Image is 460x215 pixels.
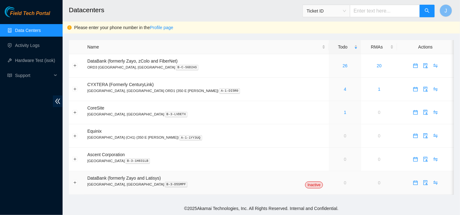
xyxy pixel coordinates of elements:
[73,157,78,162] button: Expand row
[378,157,381,162] a: 0
[431,157,440,162] span: swap
[421,110,431,115] a: audit
[87,152,125,157] span: Ascent Corporation
[350,5,420,17] input: Enter text here...
[421,110,430,115] span: audit
[431,180,440,185] span: swap
[431,63,440,68] span: swap
[445,7,447,15] span: J
[431,157,441,162] a: swap
[87,111,325,117] p: [GEOGRAPHIC_DATA], [GEOGRAPHIC_DATA]
[397,40,454,54] th: Actions
[411,157,421,162] a: calendar
[431,178,441,188] button: swap
[5,6,32,17] img: Akamai Technologies
[421,154,431,164] button: audit
[125,158,150,164] kbd: B-3-1H831LB
[431,154,441,164] button: swap
[219,88,240,94] kbd: A-1-DI5R0
[378,133,381,138] a: 0
[411,157,420,162] span: calendar
[411,180,421,185] a: calendar
[73,133,78,138] button: Expand row
[420,5,435,17] button: search
[431,61,441,71] button: swap
[431,87,441,92] a: swap
[73,63,78,68] button: Expand row
[431,131,441,141] button: swap
[74,24,455,31] div: Please enter your phone number in the
[344,133,346,138] a: 0
[87,82,154,87] span: CYXTERA (Formerly CenturyLink)
[411,110,421,115] a: calendar
[431,110,440,115] span: swap
[411,87,421,92] a: calendar
[425,8,430,14] span: search
[179,135,202,141] kbd: A-1-1YY3UQ
[378,110,381,115] a: 0
[53,95,63,107] span: double-left
[15,43,40,48] a: Activity Logs
[87,135,325,140] p: [GEOGRAPHIC_DATA] (CH1) {350 E [PERSON_NAME]}
[431,63,441,68] a: swap
[87,88,325,94] p: [GEOGRAPHIC_DATA], [GEOGRAPHIC_DATA] ORD1 {350 E [PERSON_NAME]}
[431,110,441,115] a: swap
[5,11,50,19] a: Akamai TechnologiesField Tech Portal
[87,64,325,70] p: ORD3 [GEOGRAPHIC_DATA], [GEOGRAPHIC_DATA]
[411,107,421,117] button: calendar
[87,158,325,164] p: [GEOGRAPHIC_DATA]
[411,133,420,138] span: calendar
[73,180,78,185] button: Expand row
[344,157,346,162] a: 0
[15,28,41,33] a: Data Centers
[421,87,431,92] a: audit
[15,58,55,63] a: Hardware Test (isok)
[73,110,78,115] button: Expand row
[421,133,430,138] span: audit
[411,178,421,188] button: calendar
[67,25,72,30] span: exclamation-circle
[343,63,348,68] a: 26
[378,180,381,185] a: 0
[421,63,431,68] a: audit
[344,180,346,185] a: 0
[87,182,325,187] p: [GEOGRAPHIC_DATA], [GEOGRAPHIC_DATA]
[344,87,346,92] a: 4
[421,63,430,68] span: audit
[421,107,431,117] button: audit
[421,131,431,141] button: audit
[421,157,430,162] span: audit
[150,25,173,30] a: Profile page
[411,180,420,185] span: calendar
[421,180,431,185] a: audit
[377,63,382,68] a: 20
[87,105,104,110] span: CoreSite
[10,11,50,17] span: Field Tech Portal
[15,69,52,82] span: Support
[176,65,198,70] kbd: B-C-SGD2AS
[440,4,452,17] button: J
[421,133,431,138] a: audit
[411,63,420,68] span: calendar
[431,133,440,138] span: swap
[411,61,421,71] button: calendar
[63,202,460,215] footer: © 2025 Akamai Technologies, Inc. All Rights Reserved. Internal and Confidential.
[421,157,431,162] a: audit
[431,87,440,92] span: swap
[411,154,421,164] button: calendar
[87,176,161,181] span: DataBank (formerly Zayo and Latisys)
[421,87,430,92] span: audit
[411,84,421,94] button: calendar
[421,178,431,188] button: audit
[411,63,421,68] a: calendar
[431,84,441,94] button: swap
[431,107,441,117] button: swap
[378,87,381,92] a: 1
[421,84,431,94] button: audit
[411,110,420,115] span: calendar
[165,182,187,187] kbd: B-3-D5SMPF
[411,133,421,138] a: calendar
[431,180,441,185] a: swap
[165,112,187,117] kbd: B-3-LVDETX
[411,87,420,92] span: calendar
